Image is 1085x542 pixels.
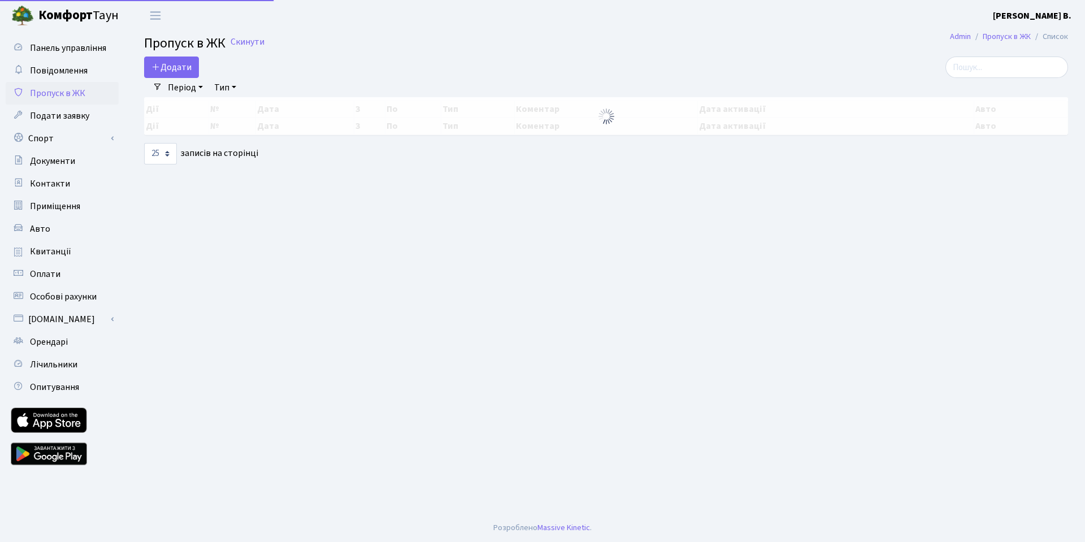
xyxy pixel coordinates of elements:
a: Панель управління [6,37,119,59]
span: Повідомлення [30,64,88,77]
a: [PERSON_NAME] В. [993,9,1071,23]
b: [PERSON_NAME] В. [993,10,1071,22]
a: Контакти [6,172,119,195]
span: Додати [151,61,192,73]
a: Подати заявку [6,105,119,127]
span: Особові рахунки [30,290,97,303]
a: Опитування [6,376,119,398]
a: Оплати [6,263,119,285]
a: Авто [6,218,119,240]
span: Контакти [30,177,70,190]
a: Пропуск в ЖК [6,82,119,105]
button: Переключити навігацію [141,6,170,25]
span: Орендарі [30,336,68,348]
span: Пропуск в ЖК [30,87,85,99]
span: Оплати [30,268,60,280]
span: Лічильники [30,358,77,371]
img: logo.png [11,5,34,27]
a: Приміщення [6,195,119,218]
span: Подати заявку [30,110,89,122]
a: Додати [144,57,199,78]
label: записів на сторінці [144,143,258,164]
span: Пропуск в ЖК [144,33,225,53]
select: записів на сторінці [144,143,177,164]
a: Лічильники [6,353,119,376]
a: Орендарі [6,331,119,353]
a: Пропуск в ЖК [983,31,1031,42]
a: Спорт [6,127,119,150]
span: Приміщення [30,200,80,213]
a: Період [163,78,207,97]
a: Massive Kinetic [537,522,590,534]
span: Документи [30,155,75,167]
a: Документи [6,150,119,172]
a: Скинути [231,37,264,47]
a: Admin [950,31,971,42]
span: Опитування [30,381,79,393]
span: Квитанції [30,245,71,258]
li: Список [1031,31,1068,43]
a: [DOMAIN_NAME] [6,308,119,331]
div: Розроблено . [493,522,592,534]
b: Комфорт [38,6,93,24]
span: Авто [30,223,50,235]
span: Таун [38,6,119,25]
span: Панель управління [30,42,106,54]
a: Квитанції [6,240,119,263]
img: Обробка... [597,107,615,125]
input: Пошук... [945,57,1068,78]
a: Повідомлення [6,59,119,82]
a: Тип [210,78,241,97]
nav: breadcrumb [933,25,1085,49]
a: Особові рахунки [6,285,119,308]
